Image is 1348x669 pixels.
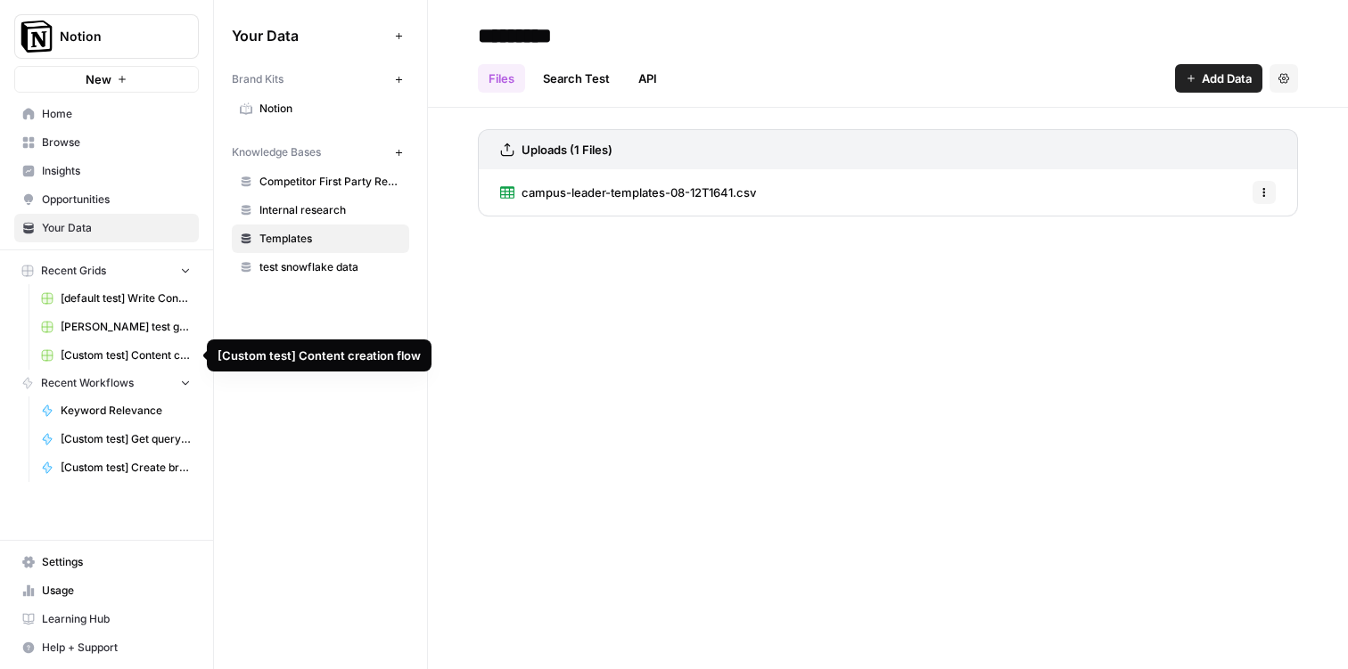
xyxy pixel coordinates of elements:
[42,106,191,122] span: Home
[1175,64,1262,93] button: Add Data
[232,71,284,87] span: Brand Kits
[500,130,612,169] a: Uploads (1 Files)
[14,257,199,284] button: Recent Grids
[33,396,199,425] a: Keyword Relevance
[21,20,53,53] img: Notion Logo
[14,14,199,59] button: Workspace: Notion
[218,347,421,364] div: [Custom test] Content creation flow
[42,640,191,656] span: Help + Support
[42,583,191,599] span: Usage
[33,341,199,370] a: [Custom test] Content creation flow
[14,605,199,633] a: Learning Hub
[86,70,111,88] span: New
[628,64,668,93] a: API
[42,554,191,570] span: Settings
[232,25,388,46] span: Your Data
[478,64,525,93] a: Files
[532,64,621,93] a: Search Test
[61,319,191,335] span: [PERSON_NAME] test grid
[42,135,191,151] span: Browse
[259,259,401,275] span: test snowflake data
[14,100,199,128] a: Home
[14,185,199,214] a: Opportunities
[14,214,199,242] a: Your Data
[41,375,134,391] span: Recent Workflows
[61,431,191,447] span: [Custom test] Get query fanout from topic
[232,167,409,196] a: Competitor First Party Research
[42,611,191,627] span: Learning Hub
[61,460,191,476] span: [Custom test] Create briefs from query inputs
[500,169,756,216] a: campus-leader-templates-08-12T1641.csv
[61,290,191,306] span: [default test] Write Content Briefs
[42,192,191,208] span: Opportunities
[14,157,199,185] a: Insights
[259,174,401,190] span: Competitor First Party Research
[61,347,191,363] span: [Custom test] Content creation flow
[14,633,199,662] button: Help + Support
[14,548,199,576] a: Settings
[41,263,106,279] span: Recent Grids
[232,94,409,123] a: Notion
[259,202,401,218] span: Internal research
[522,141,612,159] h3: Uploads (1 Files)
[33,453,199,482] a: [Custom test] Create briefs from query inputs
[61,403,191,419] span: Keyword Relevance
[60,28,168,45] span: Notion
[259,101,401,117] span: Notion
[33,425,199,453] a: [Custom test] Get query fanout from topic
[259,231,401,247] span: Templates
[232,253,409,281] a: test snowflake data
[522,184,756,201] span: campus-leader-templates-08-12T1641.csv
[232,224,409,253] a: Templates
[14,370,199,396] button: Recent Workflows
[14,576,199,605] a: Usage
[232,196,409,224] a: Internal research
[42,220,191,236] span: Your Data
[33,313,199,341] a: [PERSON_NAME] test grid
[33,284,199,313] a: [default test] Write Content Briefs
[14,128,199,157] a: Browse
[42,163,191,179] span: Insights
[1202,69,1252,87] span: Add Data
[14,66,199,93] button: New
[232,144,321,160] span: Knowledge Bases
